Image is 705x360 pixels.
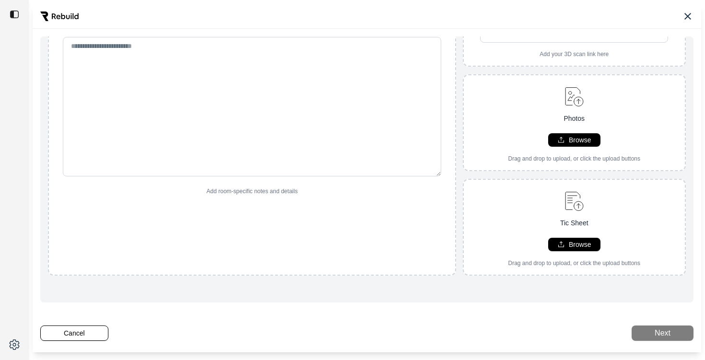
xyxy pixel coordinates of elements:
p: Add your 3D scan link here [540,50,609,58]
button: Cancel [40,325,108,341]
img: upload-image.svg [561,83,588,110]
img: toggle sidebar [10,10,19,19]
p: Add room-specific notes and details [207,187,298,195]
img: upload-document.svg [561,187,588,214]
p: Drag and drop to upload, or click the upload buttons [508,155,640,163]
button: Browse [548,238,600,251]
p: Browse [569,240,591,249]
img: Rebuild [40,12,79,21]
p: Photos [564,114,585,124]
p: Tic Sheet [560,218,588,228]
p: Browse [569,135,591,145]
button: Browse [548,133,600,147]
p: Drag and drop to upload, or click the upload buttons [508,259,640,267]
